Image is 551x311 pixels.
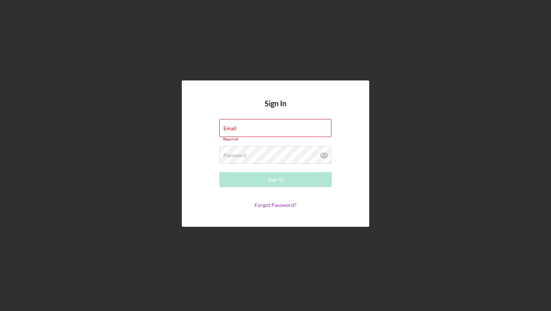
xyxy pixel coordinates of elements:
label: Email [223,125,237,131]
a: Forgot Password? [255,202,296,208]
h4: Sign In [265,99,286,119]
button: Sign In [219,172,332,187]
div: Sign In [268,172,283,187]
label: Password [223,152,246,158]
div: Required [219,137,332,141]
